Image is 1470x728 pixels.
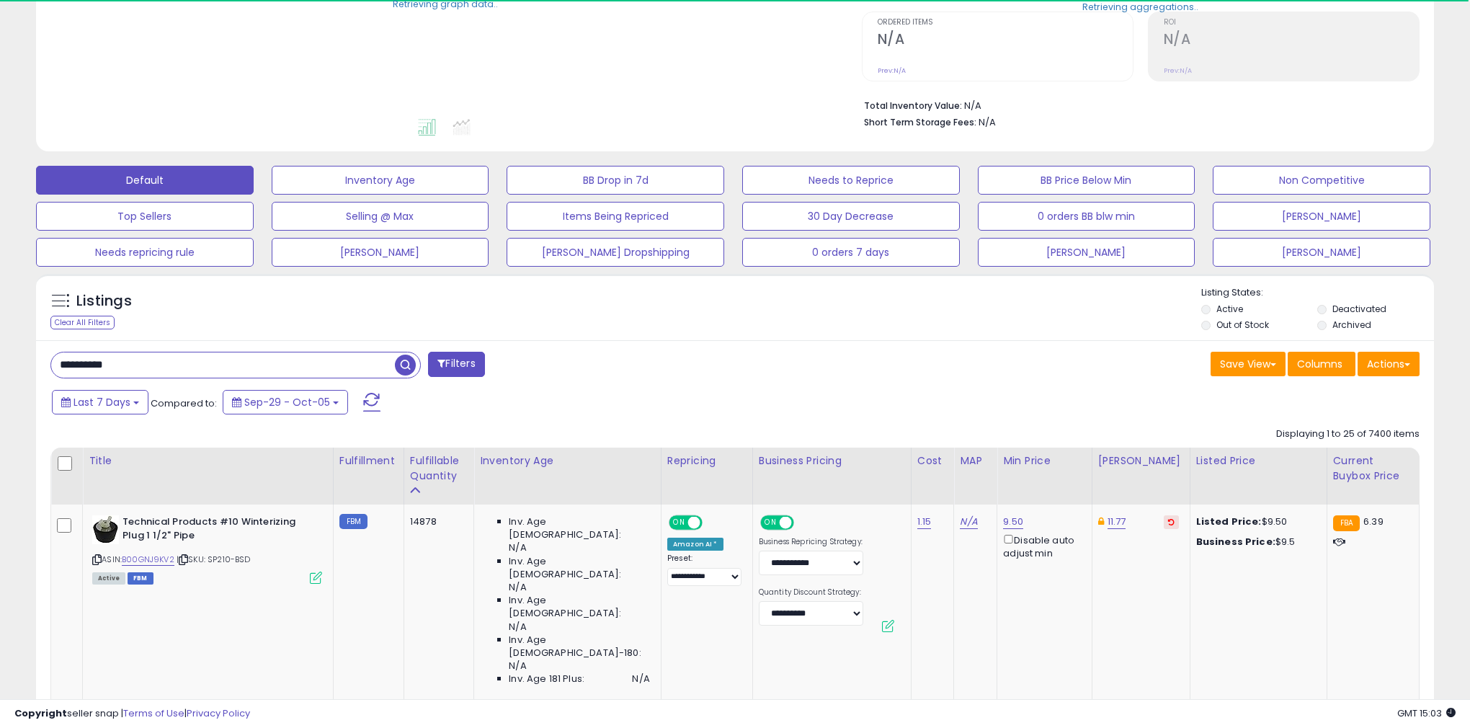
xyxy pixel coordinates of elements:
[1332,303,1386,315] label: Deactivated
[1213,202,1430,231] button: [PERSON_NAME]
[1332,319,1371,331] label: Archived
[339,514,367,529] small: FBM
[632,672,649,685] span: N/A
[742,238,960,267] button: 0 orders 7 days
[509,515,650,541] span: Inv. Age [DEMOGRAPHIC_DATA]:
[762,517,780,529] span: ON
[1363,515,1384,528] span: 6.39
[92,572,125,585] span: All listings currently available for purchase on Amazon
[73,395,130,409] span: Last 7 Days
[917,453,948,469] div: Cost
[1213,166,1430,195] button: Non Competitive
[339,453,398,469] div: Fulfillment
[1276,427,1420,441] div: Displaying 1 to 25 of 7400 items
[1333,515,1360,531] small: FBA
[759,537,863,547] label: Business Repricing Strategy:
[700,517,723,529] span: OFF
[1216,303,1243,315] label: Active
[1213,238,1430,267] button: [PERSON_NAME]
[1196,515,1316,528] div: $9.50
[36,202,254,231] button: Top Sellers
[1196,453,1321,469] div: Listed Price
[50,316,115,329] div: Clear All Filters
[978,238,1195,267] button: [PERSON_NAME]
[1201,286,1433,300] p: Listing States:
[1196,535,1275,549] b: Business Price:
[272,238,489,267] button: [PERSON_NAME]
[960,515,977,529] a: N/A
[742,166,960,195] button: Needs to Reprice
[509,594,650,620] span: Inv. Age [DEMOGRAPHIC_DATA]:
[52,390,148,414] button: Last 7 Days
[509,660,526,672] span: N/A
[670,517,688,529] span: ON
[122,554,174,566] a: B00GNJ9KV2
[667,538,723,551] div: Amazon AI *
[244,395,330,409] span: Sep-29 - Oct-05
[1003,515,1023,529] a: 9.50
[151,396,217,410] span: Compared to:
[1108,515,1126,529] a: 11.77
[272,202,489,231] button: Selling @ Max
[428,352,484,377] button: Filters
[89,453,327,469] div: Title
[14,707,250,721] div: seller snap | |
[410,515,463,528] div: 14878
[667,554,741,586] div: Preset:
[1003,532,1080,560] div: Disable auto adjust min
[1003,453,1085,469] div: Min Price
[509,621,526,634] span: N/A
[76,291,132,311] h5: Listings
[742,202,960,231] button: 30 Day Decrease
[1196,536,1316,549] div: $9.5
[1098,453,1184,469] div: [PERSON_NAME]
[128,572,153,585] span: FBM
[1216,319,1269,331] label: Out of Stock
[759,453,905,469] div: Business Pricing
[480,453,655,469] div: Inventory Age
[759,587,863,598] label: Quantity Discount Strategy:
[509,555,650,581] span: Inv. Age [DEMOGRAPHIC_DATA]:
[123,706,184,720] a: Terms of Use
[1358,352,1420,376] button: Actions
[1211,352,1286,376] button: Save View
[507,238,724,267] button: [PERSON_NAME] Dropshipping
[14,706,67,720] strong: Copyright
[960,453,991,469] div: MAP
[1333,453,1413,484] div: Current Buybox Price
[272,166,489,195] button: Inventory Age
[978,202,1195,231] button: 0 orders BB blw min
[978,166,1195,195] button: BB Price Below Min
[223,390,348,414] button: Sep-29 - Oct-05
[507,202,724,231] button: Items Being Repriced
[791,517,814,529] span: OFF
[509,672,584,685] span: Inv. Age 181 Plus:
[36,166,254,195] button: Default
[177,554,251,565] span: | SKU: SP210-BSD
[509,581,526,594] span: N/A
[1297,357,1342,371] span: Columns
[187,706,250,720] a: Privacy Policy
[36,238,254,267] button: Needs repricing rule
[667,453,747,469] div: Repricing
[1397,706,1456,720] span: 2025-10-13 15:03 GMT
[917,515,932,529] a: 1.15
[509,541,526,554] span: N/A
[122,515,298,546] b: Technical Products #10 Winterizing Plug 1 1/2" Pipe
[1196,515,1262,528] b: Listed Price:
[410,453,468,484] div: Fulfillable Quantity
[507,166,724,195] button: BB Drop in 7d
[92,515,322,582] div: ASIN:
[92,515,119,544] img: 41QfJwpIuHL._SL40_.jpg
[1288,352,1355,376] button: Columns
[509,634,650,660] span: Inv. Age [DEMOGRAPHIC_DATA]-180:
